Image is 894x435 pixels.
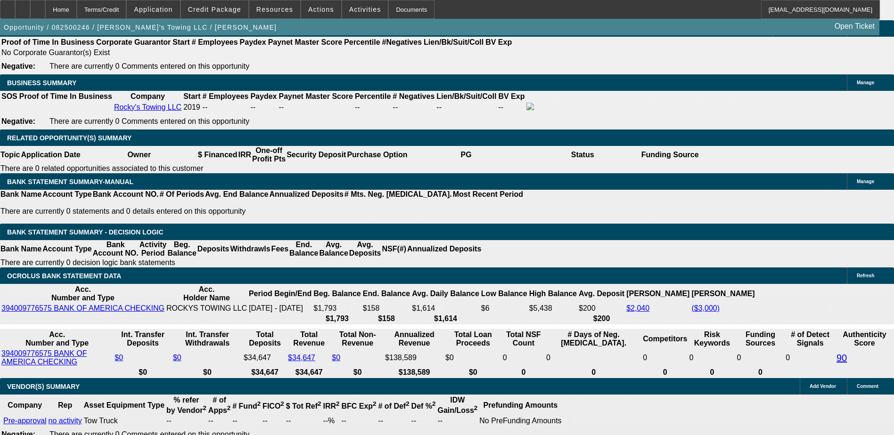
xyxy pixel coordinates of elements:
sup: 2 [373,400,376,407]
td: 0 [785,349,835,367]
td: -- [341,416,377,426]
td: 2019 [183,102,201,113]
th: Acc. Number and Type [1,285,165,303]
th: # Days of Neg. [MEDICAL_DATA]. [546,330,641,348]
sup: 2 [336,400,339,407]
td: -- [436,102,497,113]
th: Total Loan Proceeds [445,330,501,348]
div: -- [355,103,391,112]
th: NSF(#) [381,240,407,258]
span: Credit Package [188,6,241,13]
th: $0 [172,368,242,377]
td: 0 [546,349,641,367]
span: -- [203,103,208,111]
b: Company [131,92,165,100]
th: $158 [362,314,410,323]
th: Authenticity Score [836,330,893,348]
sup: 2 [406,400,409,407]
b: Company [8,401,42,409]
th: Application Date [20,146,81,164]
span: OCROLUS BANK STATEMENT DATA [7,272,121,280]
td: $200 [578,304,625,313]
td: 0 [642,349,688,367]
td: -- [498,102,525,113]
th: $1,614 [411,314,480,323]
th: # of Detect Signals [785,330,835,348]
td: $34,647 [243,349,287,367]
span: Resources [256,6,293,13]
td: 0 [737,349,785,367]
b: FICO [262,402,284,410]
th: 0 [502,368,545,377]
a: 394009776575 BANK OF AMERICA CHECKING [1,304,164,312]
b: # of Def [378,402,410,410]
b: Asset Equipment Type [84,401,164,409]
th: 0 [546,368,641,377]
button: Application [127,0,180,18]
span: Manage [857,179,874,184]
span: RELATED OPPORTUNITY(S) SUMMARY [7,134,131,142]
b: BFC Exp [341,402,376,410]
b: # Employees [203,92,249,100]
td: -- [250,102,277,113]
a: Rocky's Towing LLC [114,103,181,111]
sup: 2 [280,400,284,407]
td: $6 [481,304,528,313]
button: Activities [342,0,388,18]
a: Pre-approval [3,417,47,425]
span: Activities [349,6,381,13]
th: $0 [114,368,172,377]
td: ROCKYS TOWING LLC [166,304,247,313]
span: Refresh [857,273,874,278]
span: Actions [308,6,334,13]
b: Paynet Master Score [279,92,353,100]
th: Total Revenue [287,330,330,348]
a: ($3,000) [691,304,720,312]
th: Annualized Deposits [269,190,344,199]
th: Competitors [642,330,688,348]
b: IDW Gain/Loss [437,396,477,414]
img: facebook-icon.png [526,103,534,110]
b: Start [183,92,200,100]
th: IRR [238,146,252,164]
th: $34,647 [243,368,287,377]
b: # Negatives [393,92,435,100]
b: Paydex [250,92,277,100]
td: -- [411,416,436,426]
b: Start [172,38,189,46]
th: # Mts. Neg. [MEDICAL_DATA]. [344,190,452,199]
th: 0 [737,368,785,377]
button: Actions [301,0,341,18]
td: -- [232,416,261,426]
b: # of Apps [208,396,230,414]
th: Annualized Deposits [407,240,482,258]
td: [DATE] - [DATE] [248,304,312,313]
span: Opportunity / 082500246 / [PERSON_NAME]'s Towing LLC / [PERSON_NAME] [4,24,277,31]
sup: 2 [227,404,230,411]
th: $200 [578,314,625,323]
span: There are currently 0 Comments entered on this opportunity [49,117,249,125]
td: $1,614 [411,304,480,313]
th: Total Deposits [243,330,287,348]
b: Rep [58,401,72,409]
th: [PERSON_NAME] [691,285,755,303]
th: Proof of Time In Business [19,92,113,101]
div: -- [393,103,435,112]
span: Manage [857,80,874,85]
th: Account Type [42,190,92,199]
th: Fees [271,240,289,258]
th: Security Deposit [286,146,346,164]
a: $34,647 [288,354,315,362]
b: IRR [323,402,339,410]
b: # Employees [192,38,238,46]
sup: 2 [203,404,206,411]
b: #Negatives [382,38,422,46]
sup: 2 [432,400,435,407]
b: Negative: [1,117,35,125]
th: Int. Transfer Withdrawals [172,330,242,348]
td: -- [166,416,207,426]
th: PG [408,146,524,164]
sup: 2 [257,400,261,407]
th: One-off Profit Pts [252,146,286,164]
th: Deposits [197,240,230,258]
